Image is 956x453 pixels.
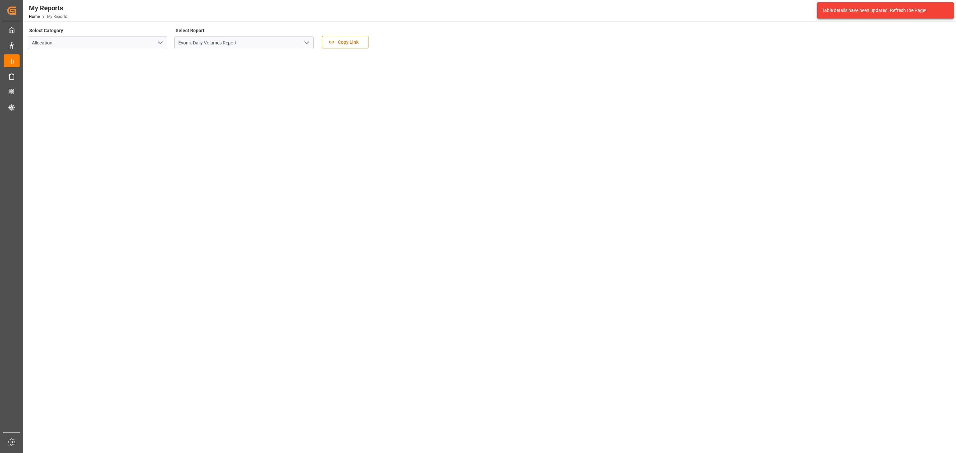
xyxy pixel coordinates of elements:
button: open menu [301,38,311,48]
input: Type to search/select [28,36,167,49]
button: open menu [155,38,165,48]
label: Select Report [174,26,205,35]
a: Home [29,14,40,19]
div: My Reports [29,3,67,13]
button: Copy Link [322,36,368,48]
div: Table details have been updated. Refresh the Page!. [822,7,944,14]
span: Copy Link [335,39,362,46]
input: Type to search/select [174,36,314,49]
label: Select Category [28,26,64,35]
